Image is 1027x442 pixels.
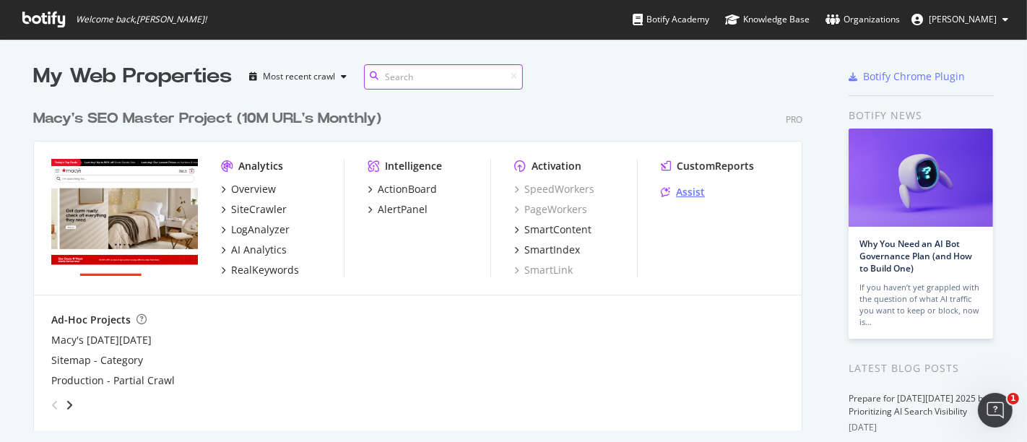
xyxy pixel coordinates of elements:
span: 1 [1007,393,1019,404]
div: RealKeywords [231,263,299,277]
a: AlertPanel [368,202,428,217]
div: Analytics [238,159,283,173]
div: Assist [676,185,705,199]
div: SmartIndex [524,243,580,257]
div: Botify Chrome Plugin [863,69,965,84]
div: My Web Properties [33,62,232,91]
img: www.macys.com [51,159,198,276]
a: Macy's [DATE][DATE] [51,333,152,347]
a: AI Analytics [221,243,287,257]
a: LogAnalyzer [221,222,290,237]
button: [PERSON_NAME] [900,8,1020,31]
a: SmartContent [514,222,591,237]
button: Most recent crawl [243,65,352,88]
div: Overview [231,182,276,196]
div: SmartContent [524,222,591,237]
div: LogAnalyzer [231,222,290,237]
iframe: Intercom live chat [978,393,1013,428]
div: angle-right [64,398,74,412]
div: Ad-Hoc Projects [51,313,131,327]
div: angle-left [45,394,64,417]
a: Prepare for [DATE][DATE] 2025 by Prioritizing AI Search Visibility [849,392,987,417]
span: Welcome back, [PERSON_NAME] ! [76,14,207,25]
div: [DATE] [849,421,994,434]
div: Most recent crawl [263,72,335,81]
div: Macy's SEO Master Project (10M URL's Monthly) [33,108,381,129]
a: Production - Partial Crawl [51,373,175,388]
div: AlertPanel [378,202,428,217]
a: Macy's SEO Master Project (10M URL's Monthly) [33,108,387,129]
div: CustomReports [677,159,754,173]
div: SiteCrawler [231,202,287,217]
a: Sitemap - Category [51,353,143,368]
a: SmartLink [514,263,573,277]
input: Search [364,64,523,90]
a: Overview [221,182,276,196]
img: Why You Need an AI Bot Governance Plan (and How to Build One) [849,129,993,227]
a: Botify Chrome Plugin [849,69,965,84]
div: Botify news [849,108,994,123]
div: Latest Blog Posts [849,360,994,376]
div: If you haven’t yet grappled with the question of what AI traffic you want to keep or block, now is… [859,282,982,328]
div: Botify Academy [633,12,709,27]
span: Corinne Tynan [929,13,997,25]
div: Intelligence [385,159,442,173]
a: PageWorkers [514,202,587,217]
a: Assist [661,185,705,199]
div: Activation [532,159,581,173]
a: ActionBoard [368,182,437,196]
a: CustomReports [661,159,754,173]
div: AI Analytics [231,243,287,257]
div: Pro [786,113,802,126]
div: grid [33,91,814,430]
a: SmartIndex [514,243,580,257]
div: ActionBoard [378,182,437,196]
div: Knowledge Base [725,12,810,27]
a: RealKeywords [221,263,299,277]
a: SpeedWorkers [514,182,594,196]
a: SiteCrawler [221,202,287,217]
div: Organizations [825,12,900,27]
a: Why You Need an AI Bot Governance Plan (and How to Build One) [859,238,972,274]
